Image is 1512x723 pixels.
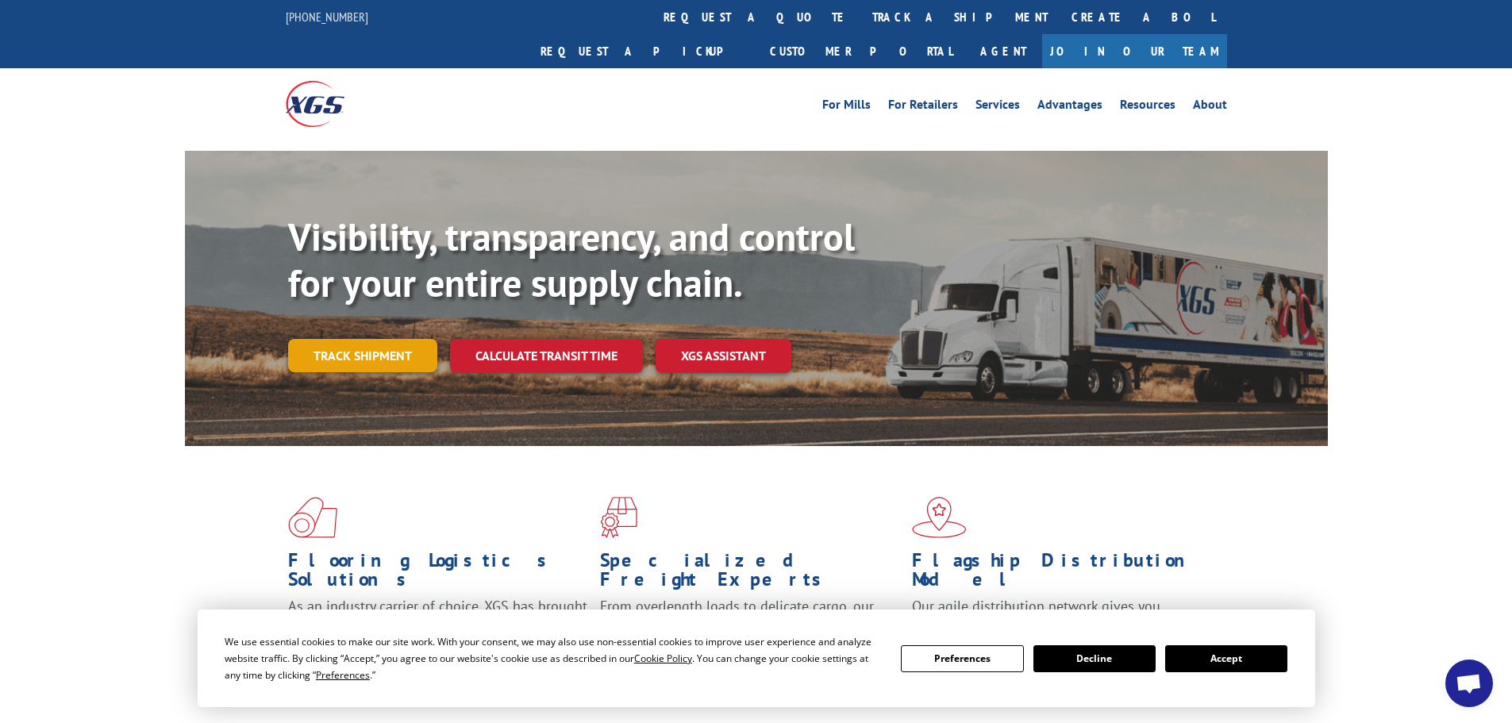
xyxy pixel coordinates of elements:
a: Request a pickup [529,34,758,68]
a: Advantages [1037,98,1102,116]
a: XGS ASSISTANT [656,339,791,373]
h1: Flagship Distribution Model [912,551,1212,597]
a: [PHONE_NUMBER] [286,9,368,25]
a: About [1193,98,1227,116]
button: Accept [1165,645,1287,672]
a: Calculate transit time [450,339,643,373]
p: From overlength loads to delicate cargo, our experienced staff knows the best way to move your fr... [600,597,900,667]
span: Our agile distribution network gives you nationwide inventory management on demand. [912,597,1204,634]
a: Agent [964,34,1042,68]
button: Preferences [901,645,1023,672]
span: As an industry carrier of choice, XGS has brought innovation and dedication to flooring logistics... [288,597,587,653]
a: For Retailers [888,98,958,116]
a: Track shipment [288,339,437,372]
h1: Specialized Freight Experts [600,551,900,597]
button: Decline [1033,645,1156,672]
b: Visibility, transparency, and control for your entire supply chain. [288,212,855,307]
span: Cookie Policy [634,652,692,665]
a: Resources [1120,98,1175,116]
img: xgs-icon-flagship-distribution-model-red [912,497,967,538]
div: Cookie Consent Prompt [198,610,1315,707]
a: Customer Portal [758,34,964,68]
div: Open chat [1445,660,1493,707]
span: Preferences [316,668,370,682]
a: Join Our Team [1042,34,1227,68]
a: For Mills [822,98,871,116]
a: Services [975,98,1020,116]
img: xgs-icon-total-supply-chain-intelligence-red [288,497,337,538]
div: We use essential cookies to make our site work. With your consent, we may also use non-essential ... [225,633,882,683]
h1: Flooring Logistics Solutions [288,551,588,597]
img: xgs-icon-focused-on-flooring-red [600,497,637,538]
